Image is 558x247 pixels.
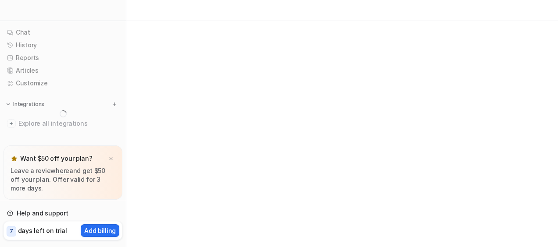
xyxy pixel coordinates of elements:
[20,154,93,163] p: Want $50 off your plan?
[4,117,122,130] a: Explore all integrations
[81,224,119,237] button: Add billing
[11,166,115,193] p: Leave a review and get $50 off your plan. Offer valid for 3 more days.
[56,167,69,174] a: here
[111,101,118,107] img: menu_add.svg
[4,26,122,39] a: Chat
[18,226,67,235] p: days left on trial
[7,119,16,128] img: explore all integrations
[4,100,47,109] button: Integrations
[108,156,114,162] img: x
[4,64,122,77] a: Articles
[5,101,11,107] img: expand menu
[84,226,116,235] p: Add billing
[18,116,119,131] span: Explore all integrations
[4,207,122,219] a: Help and support
[11,155,18,162] img: star
[10,227,13,235] p: 7
[4,39,122,51] a: History
[13,101,44,108] p: Integrations
[4,52,122,64] a: Reports
[4,77,122,89] a: Customize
